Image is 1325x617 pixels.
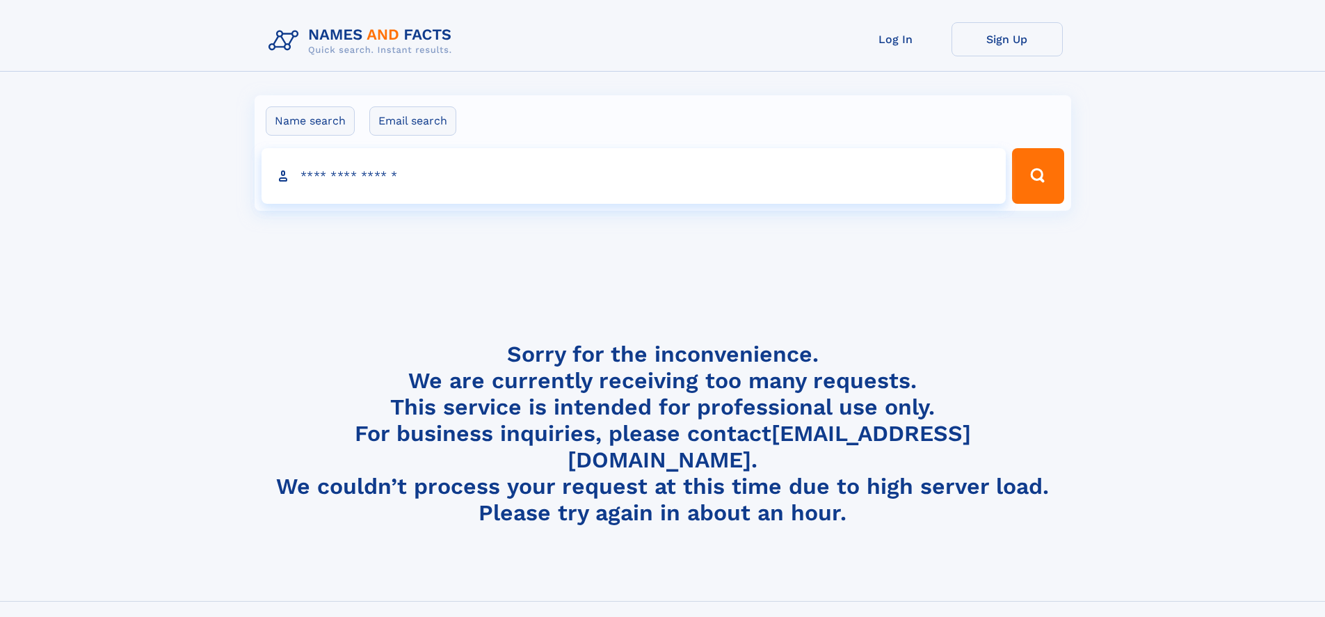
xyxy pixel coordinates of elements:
[263,22,463,60] img: Logo Names and Facts
[1012,148,1063,204] button: Search Button
[840,22,951,56] a: Log In
[951,22,1063,56] a: Sign Up
[266,106,355,136] label: Name search
[568,420,971,473] a: [EMAIL_ADDRESS][DOMAIN_NAME]
[263,341,1063,527] h4: Sorry for the inconvenience. We are currently receiving too many requests. This service is intend...
[262,148,1006,204] input: search input
[369,106,456,136] label: Email search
